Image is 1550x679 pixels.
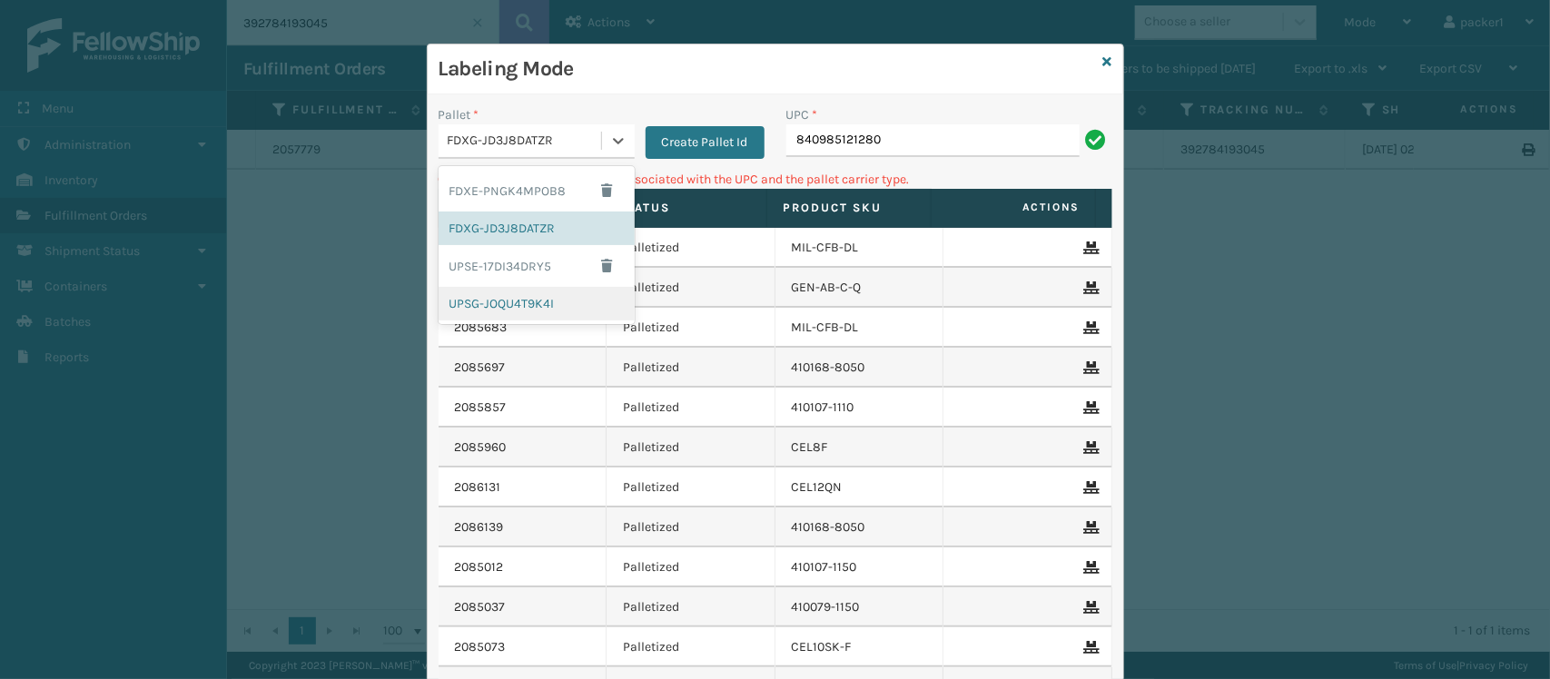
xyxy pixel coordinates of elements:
td: Palletized [607,547,775,587]
td: Palletized [607,388,775,428]
i: Remove From Pallet [1084,321,1095,334]
td: Palletized [607,228,775,268]
td: Palletized [607,467,775,507]
td: 410168-8050 [775,348,944,388]
i: Remove From Pallet [1084,641,1095,654]
label: UPC [786,105,818,124]
td: Palletized [607,627,775,667]
td: 410168-8050 [775,507,944,547]
i: Remove From Pallet [1084,241,1095,254]
a: 2085683 [455,319,508,337]
a: 2086139 [455,518,504,536]
div: UPSE-17DI34DRY5 [439,245,635,287]
a: 2085857 [455,399,507,417]
td: GEN-AB-C-Q [775,268,944,308]
i: Remove From Pallet [1084,441,1095,454]
label: Pallet [439,105,479,124]
i: Remove From Pallet [1084,481,1095,494]
td: Palletized [607,268,775,308]
td: 410107-1110 [775,388,944,428]
a: 2085697 [455,359,506,377]
i: Remove From Pallet [1084,361,1095,374]
a: 2086131 [455,478,501,497]
td: CEL8F [775,428,944,467]
td: Palletized [607,348,775,388]
i: Remove From Pallet [1084,601,1095,614]
td: MIL-CFB-DL [775,308,944,348]
button: Create Pallet Id [646,126,765,159]
i: Remove From Pallet [1084,561,1095,574]
td: Palletized [607,587,775,627]
td: Palletized [607,507,775,547]
i: Remove From Pallet [1084,401,1095,414]
div: FDXG-JD3J8DATZR [448,132,603,151]
td: Palletized [607,308,775,348]
span: Actions [937,192,1091,222]
div: FDXE-PNGK4MPOB8 [439,170,635,212]
a: 2085073 [455,638,506,656]
label: Product SKU [784,200,914,216]
h3: Labeling Mode [439,55,1096,83]
td: CEL10SK-F [775,627,944,667]
div: FDXG-JD3J8DATZR [439,212,635,245]
td: MIL-CFB-DL [775,228,944,268]
i: Remove From Pallet [1084,281,1095,294]
label: Status [619,200,750,216]
td: Palletized [607,428,775,467]
a: 2085960 [455,438,507,457]
a: 2085037 [455,598,506,616]
td: CEL12QN [775,467,944,507]
div: UPSG-JOQU4T9K4I [439,287,635,320]
a: 2085012 [455,558,504,576]
td: 410107-1150 [775,547,944,587]
i: Remove From Pallet [1084,521,1095,534]
td: 410079-1150 [775,587,944,627]
p: Can't find any fulfillment orders associated with the UPC and the pallet carrier type. [439,170,1112,189]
